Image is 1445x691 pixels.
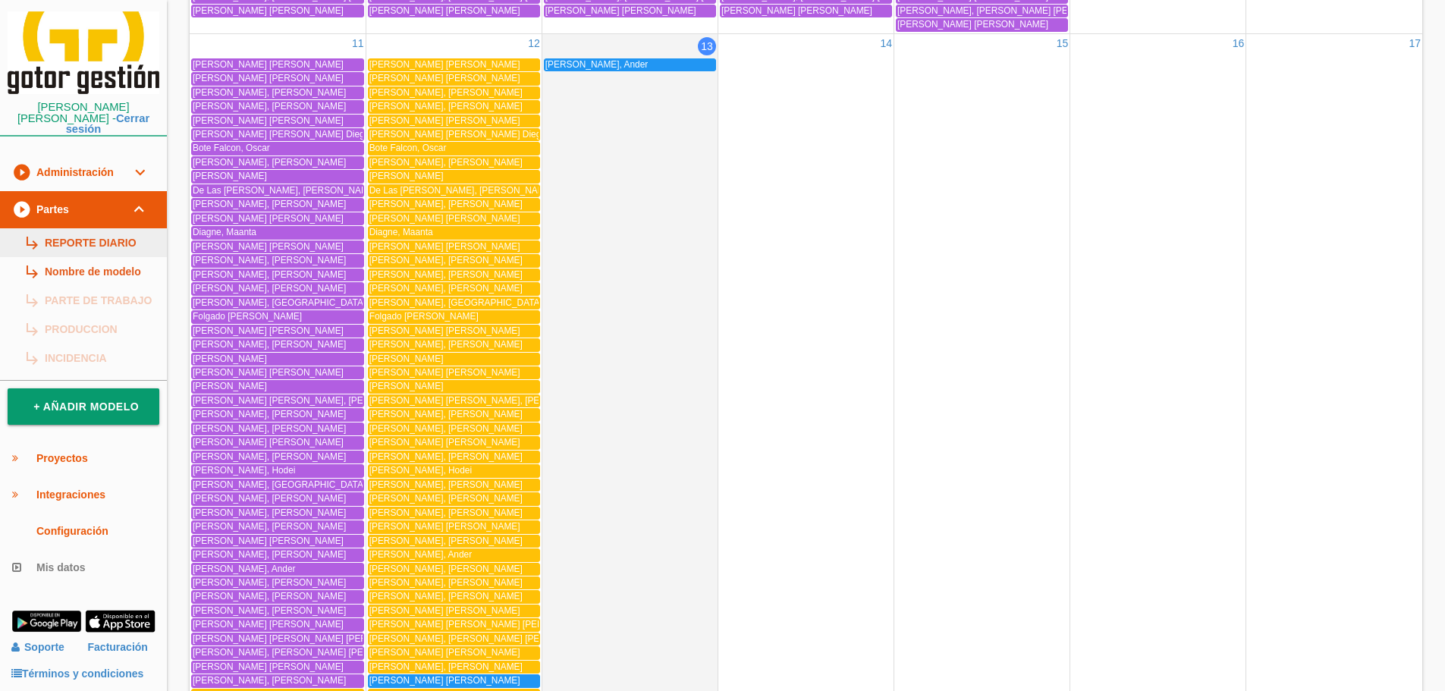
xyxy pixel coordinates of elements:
a: [PERSON_NAME] [PERSON_NAME] [368,366,540,379]
span: [PERSON_NAME], [PERSON_NAME] [369,269,523,280]
a: [PERSON_NAME], [PERSON_NAME] [368,563,540,576]
a: [PERSON_NAME], [GEOGRAPHIC_DATA] [368,297,540,309]
a: [PERSON_NAME], [PERSON_NAME] [191,198,364,211]
span: [PERSON_NAME], [PERSON_NAME] [369,409,523,419]
a: [PERSON_NAME], [PERSON_NAME] [368,576,540,589]
span: [PERSON_NAME], [PERSON_NAME] [369,101,523,112]
span: [PERSON_NAME] [369,353,444,364]
a: [PERSON_NAME] [191,170,364,183]
a: 14 [878,34,894,52]
a: 17 [1407,34,1422,52]
i: expand_more [130,154,149,190]
a: [PERSON_NAME], [PERSON_NAME] [PERSON_NAME] [896,5,1068,17]
span: [PERSON_NAME] [PERSON_NAME] [193,661,344,672]
span: [PERSON_NAME], [PERSON_NAME] [193,423,346,434]
a: + Añadir modelo [8,388,159,425]
i: subdirectory_arrow_right [24,344,39,372]
span: [PERSON_NAME] [PERSON_NAME] [193,536,344,546]
span: [PERSON_NAME] [PERSON_NAME] [369,367,520,378]
span: [PERSON_NAME], [PERSON_NAME] [369,564,523,574]
span: [PERSON_NAME], [PERSON_NAME] [369,339,523,350]
a: [PERSON_NAME] [PERSON_NAME] [PERSON_NAME] [191,633,364,645]
a: [PERSON_NAME] [PERSON_NAME] [191,661,364,674]
a: Diagne, Maanta [191,226,364,239]
span: [PERSON_NAME] [PERSON_NAME] Diego [369,129,546,140]
a: [PERSON_NAME], Ander [191,563,364,576]
span: [PERSON_NAME] [PERSON_NAME] [193,325,344,336]
a: Bote Falcon, Oscar [368,142,540,155]
span: [PERSON_NAME], [PERSON_NAME] [369,479,523,490]
span: [PERSON_NAME], [PERSON_NAME] [193,577,346,588]
a: [PERSON_NAME], Ander [544,58,716,71]
span: [PERSON_NAME], [PERSON_NAME] [PERSON_NAME] [897,5,1127,16]
span: [PERSON_NAME] [369,381,444,391]
span: [PERSON_NAME] [193,353,267,364]
a: [PERSON_NAME] [368,353,540,366]
a: [PERSON_NAME] [PERSON_NAME] [191,115,364,127]
a: [PERSON_NAME] [PERSON_NAME] [368,605,540,617]
a: [PERSON_NAME], [PERSON_NAME] [368,338,540,351]
a: [PERSON_NAME], [PERSON_NAME] [191,338,364,351]
span: [PERSON_NAME], [PERSON_NAME] [369,493,523,504]
a: Términos y condiciones [11,667,143,680]
i: subdirectory_arrow_right [24,315,39,344]
span: [PERSON_NAME], Ander [193,564,295,574]
a: [PERSON_NAME], [PERSON_NAME] [368,156,540,169]
i: subdirectory_arrow_right [24,286,39,315]
span: [PERSON_NAME], [PERSON_NAME] [193,283,346,294]
span: [PERSON_NAME], [PERSON_NAME] [193,269,346,280]
span: [PERSON_NAME], [PERSON_NAME] [369,255,523,265]
span: [PERSON_NAME], [PERSON_NAME] [193,157,346,168]
span: [PERSON_NAME], [PERSON_NAME] [PERSON_NAME] [369,633,599,644]
span: [PERSON_NAME] [PERSON_NAME] [193,115,344,126]
a: [PERSON_NAME], [PERSON_NAME] [368,408,540,421]
a: [PERSON_NAME], [PERSON_NAME] [368,479,540,492]
i: play_circle_filled [12,191,30,228]
span: [PERSON_NAME], [PERSON_NAME] [369,661,523,672]
a: [PERSON_NAME] [PERSON_NAME] [191,58,364,71]
a: 12 [526,34,542,52]
a: [PERSON_NAME] [PERSON_NAME] [PERSON_NAME] [368,618,540,631]
a: [PERSON_NAME], [PERSON_NAME] [191,254,364,267]
a: Soporte [11,641,64,653]
a: De Las [PERSON_NAME], [PERSON_NAME] [368,184,540,197]
a: [PERSON_NAME], Hodei [191,464,364,477]
span: [PERSON_NAME], [PERSON_NAME] [193,493,346,504]
a: [PERSON_NAME], [PERSON_NAME] [PERSON_NAME] [368,633,540,645]
a: [PERSON_NAME] [PERSON_NAME] [368,212,540,225]
a: [PERSON_NAME], [PERSON_NAME] [191,590,364,603]
img: google-play.png [11,610,82,633]
span: Bote Falcon, Oscar [193,143,270,153]
a: [PERSON_NAME] [PERSON_NAME] [368,58,540,71]
a: [PERSON_NAME], [PERSON_NAME] [191,100,364,113]
a: [PERSON_NAME], [PERSON_NAME] [368,422,540,435]
a: [PERSON_NAME], [GEOGRAPHIC_DATA] [191,479,364,492]
a: Bote Falcon, Oscar [191,142,364,155]
a: [PERSON_NAME], [PERSON_NAME] [368,507,540,520]
span: [PERSON_NAME] [PERSON_NAME] [193,367,344,378]
a: [PERSON_NAME] [PERSON_NAME] [191,5,364,17]
i: subdirectory_arrow_right [24,257,39,286]
span: [PERSON_NAME] [PERSON_NAME] [369,647,520,658]
span: Folgado [PERSON_NAME] [193,311,302,322]
span: [PERSON_NAME] [PERSON_NAME] [369,241,520,252]
span: [PERSON_NAME] [PERSON_NAME] Diego [193,129,369,140]
a: [PERSON_NAME], [PERSON_NAME] [191,422,364,435]
img: app-store.png [85,610,155,633]
span: [PERSON_NAME] [PERSON_NAME] [369,605,520,616]
span: [PERSON_NAME], [PERSON_NAME] [193,255,346,265]
i: subdirectory_arrow_right [24,228,39,257]
span: [PERSON_NAME] [193,381,267,391]
a: [PERSON_NAME] [PERSON_NAME] [191,325,364,338]
span: [PERSON_NAME] [PERSON_NAME] [PERSON_NAME] [193,633,420,644]
i: expand_more [130,191,149,228]
a: [PERSON_NAME] [191,380,364,393]
a: [PERSON_NAME] [PERSON_NAME] [191,240,364,253]
span: [PERSON_NAME], [PERSON_NAME] [369,507,523,518]
a: De Las [PERSON_NAME], [PERSON_NAME] [191,184,364,197]
span: De Las [PERSON_NAME], [PERSON_NAME] [369,185,554,196]
span: [PERSON_NAME] [PERSON_NAME] [193,241,344,252]
a: [PERSON_NAME], [PERSON_NAME] [191,605,364,617]
a: [PERSON_NAME] [PERSON_NAME] [368,674,540,687]
a: [PERSON_NAME], [PERSON_NAME] [368,100,540,113]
